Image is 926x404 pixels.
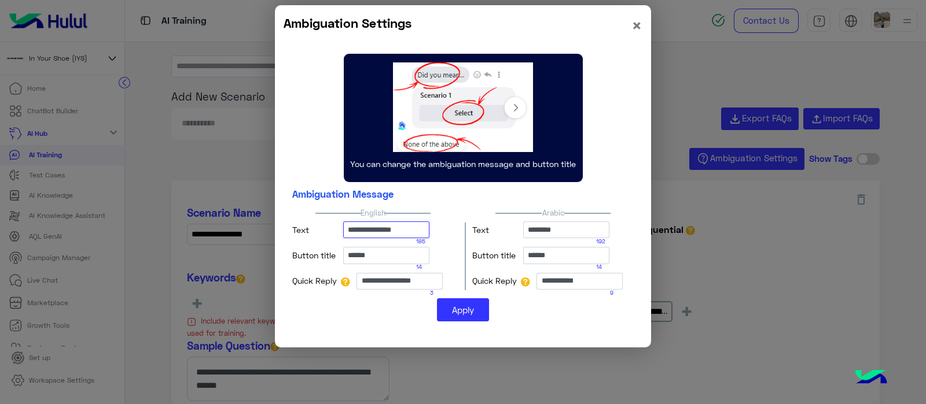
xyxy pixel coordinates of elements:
[851,358,891,398] img: hulul-logo.png
[631,14,642,36] button: Close
[347,57,580,158] img: ambiguation photo
[292,188,394,200] span: Ambiguation Message
[292,275,339,287] label: Quick Reply
[472,275,519,287] label: Quick Reply
[347,158,580,170] p: You can change the ambiguation message and button title
[610,288,613,297] span: 9
[472,249,519,261] label: Button title
[437,298,489,322] button: Apply
[416,237,425,246] span: 185
[292,224,339,236] label: Text
[416,262,422,271] span: 14
[292,249,339,261] label: Button title
[292,207,454,219] p: English
[472,224,519,236] label: Text
[596,237,605,246] span: 192
[596,262,602,271] span: 14
[430,288,433,297] span: 3
[472,207,634,219] p: Arabic
[631,14,642,35] span: ×
[284,14,412,32] h3: Ambiguation Settings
